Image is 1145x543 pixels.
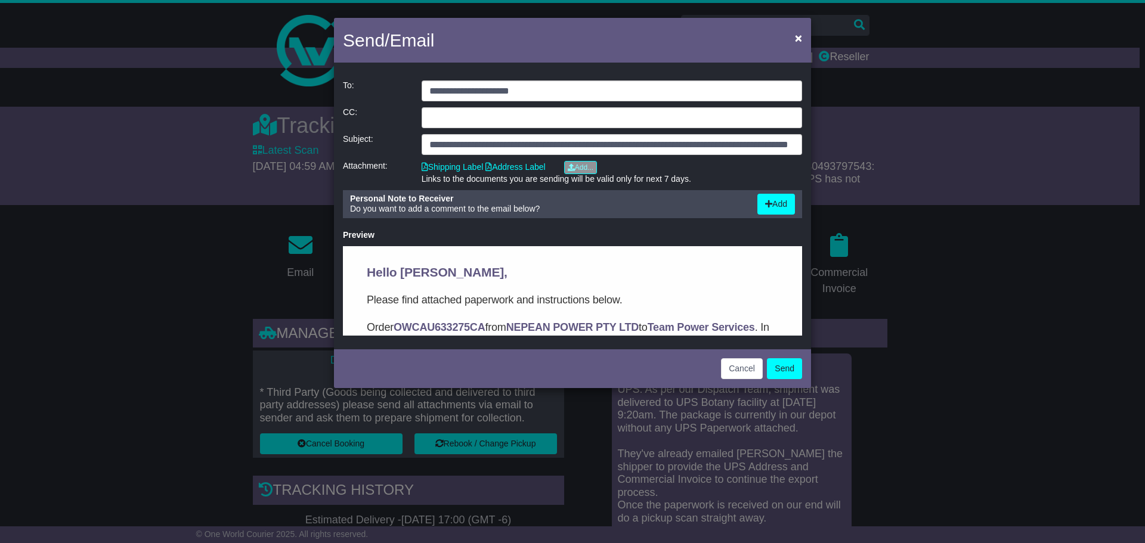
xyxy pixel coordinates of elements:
div: CC: [337,107,416,128]
strong: NEPEAN POWER PTY LTD [163,75,296,87]
span: Hello [PERSON_NAME], [24,19,165,33]
button: Send [767,358,802,379]
p: Please find attached paperwork and instructions below. [24,45,435,62]
strong: OWCAU633275CA [51,75,142,87]
span: × [795,31,802,45]
button: Add [757,194,795,215]
a: Shipping Label [422,162,484,172]
a: Address Label [485,162,546,172]
div: Attachment: [337,161,416,184]
div: Preview [343,230,802,240]
div: Subject: [337,134,416,155]
strong: Team Power Services [305,75,412,87]
p: Order from to . In this email you’ll find important information about your order, and what you ne... [24,73,435,123]
h4: Send/Email [343,27,434,54]
button: Cancel [721,358,763,379]
div: Links to the documents you are sending will be valid only for next 7 days. [422,174,802,184]
div: To: [337,80,416,101]
button: Close [789,26,808,50]
a: Add... [564,161,597,174]
div: Personal Note to Receiver [350,194,745,204]
div: Do you want to add a comment to the email below? [344,194,751,215]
